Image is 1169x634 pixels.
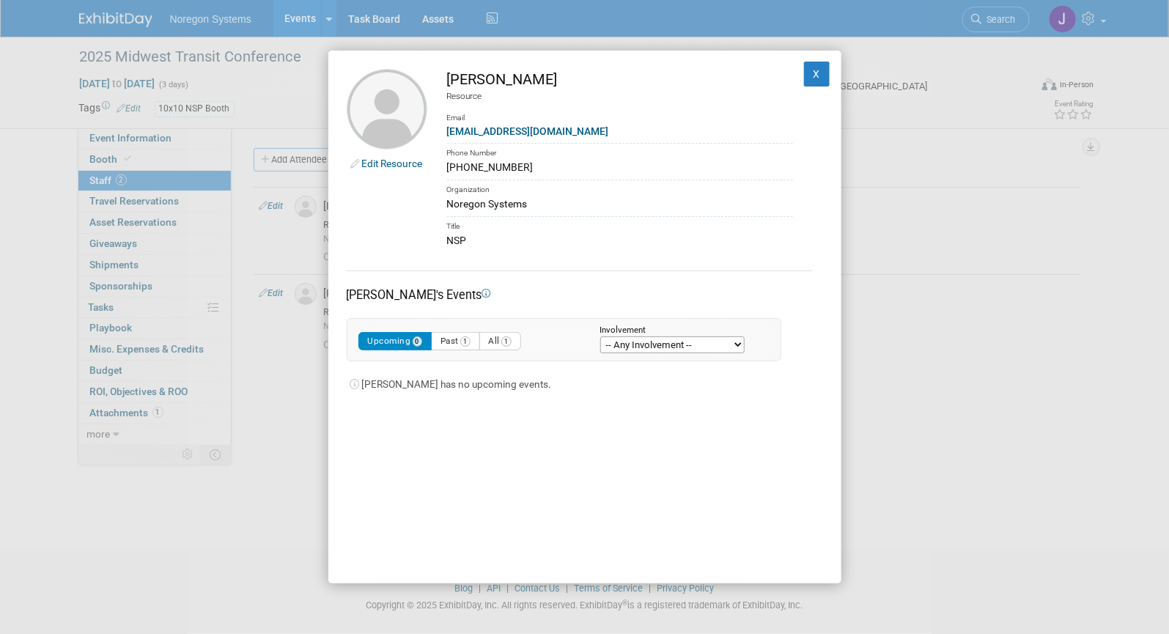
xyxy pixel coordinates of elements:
[479,332,521,350] button: All1
[447,196,793,212] div: Noregon Systems
[347,69,427,150] img: Marc Nardella
[447,103,793,124] div: Email
[362,158,423,169] a: Edit Resource
[347,361,812,391] div: [PERSON_NAME] has no upcoming events.
[600,326,759,336] div: Involvement
[447,160,793,175] div: [PHONE_NUMBER]
[447,90,793,103] div: Resource
[804,62,830,86] button: X
[447,69,793,90] div: [PERSON_NAME]
[447,143,793,160] div: Phone Number
[447,125,609,137] a: [EMAIL_ADDRESS][DOMAIN_NAME]
[413,336,423,347] span: 0
[431,332,480,350] button: Past1
[358,332,432,350] button: Upcoming0
[347,287,812,303] div: [PERSON_NAME]'s Events
[447,216,793,233] div: Title
[460,336,471,347] span: 1
[447,233,793,248] div: NSP
[447,180,793,196] div: Organization
[501,336,512,347] span: 1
